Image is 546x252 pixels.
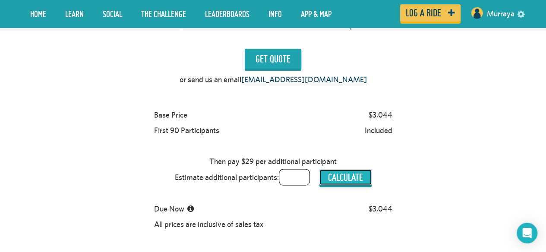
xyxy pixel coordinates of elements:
div: Due Now [150,201,201,217]
div: Estimate additional participants: [171,169,376,186]
a: The Challenge [135,3,193,25]
i: Final total depends on the number of users who take part over the course of your plan. [187,205,194,213]
input: Get Quote [245,49,301,69]
a: settings drop down toggle [517,9,525,18]
p: or send us an email [180,74,367,85]
a: Social [96,3,129,25]
div: Included [361,123,396,138]
a: [EMAIL_ADDRESS][DOMAIN_NAME] [241,75,367,84]
a: LEARN [59,3,90,25]
div: Then pay $29 per additional participant [205,154,341,169]
button: Calculate [319,170,372,185]
div: First 90 Participants [150,123,223,138]
div: $3,044 [365,107,396,123]
img: User profile image [470,6,484,20]
a: App & Map [294,3,338,25]
div: Open Intercom Messenger [517,223,537,243]
a: Info [262,3,288,25]
div: $3,044 [365,201,396,217]
a: Leaderboards [199,3,256,25]
a: Murraya [487,3,514,24]
div: Base Price [150,107,191,123]
a: Log a ride [400,4,461,22]
a: Home [24,3,53,25]
div: All prices are inclusive of sales tax [150,217,267,232]
span: Log a ride [406,9,441,17]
